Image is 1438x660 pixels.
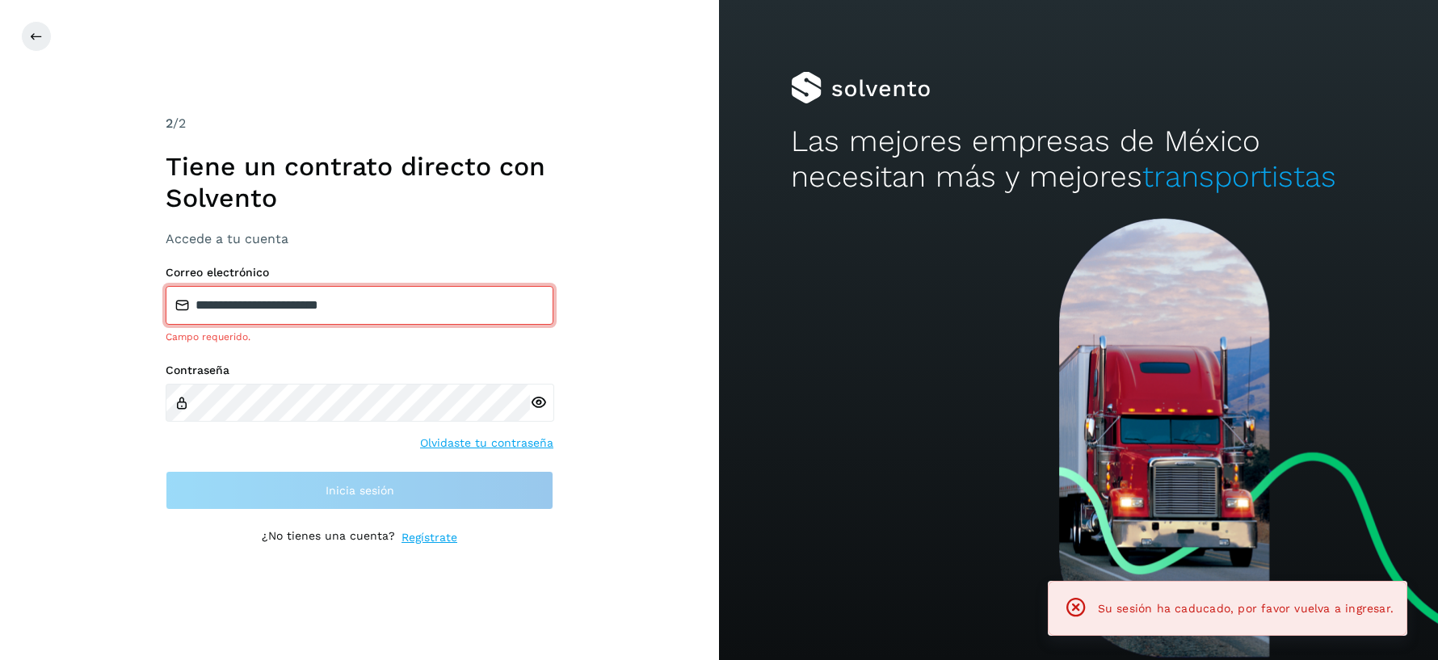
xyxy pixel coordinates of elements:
div: /2 [166,114,553,133]
a: Olvidaste tu contraseña [420,435,553,452]
button: Inicia sesión [166,471,553,510]
span: Su sesión ha caducado, por favor vuelva a ingresar. [1098,602,1394,615]
h1: Tiene un contrato directo con Solvento [166,151,553,213]
p: ¿No tienes una cuenta? [262,529,395,546]
h3: Accede a tu cuenta [166,231,553,246]
a: Regístrate [402,529,457,546]
label: Contraseña [166,364,553,377]
label: Correo electrónico [166,266,553,280]
span: Inicia sesión [326,485,394,496]
h2: Las mejores empresas de México necesitan más y mejores [791,124,1366,195]
div: Campo requerido. [166,330,553,344]
span: transportistas [1142,159,1336,194]
span: 2 [166,116,173,131]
